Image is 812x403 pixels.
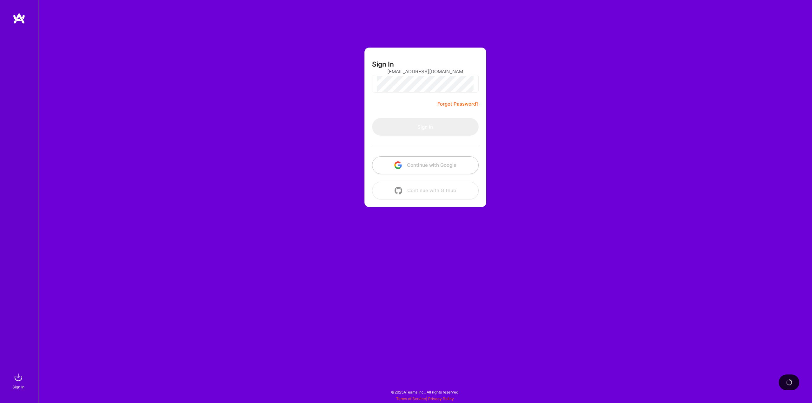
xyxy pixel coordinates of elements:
img: sign in [12,371,25,384]
button: Continue with Google [372,156,479,174]
a: Forgot Password? [437,100,479,108]
a: Terms of Service [396,396,426,401]
h3: Sign In [372,60,394,68]
img: logo [13,13,25,24]
input: Email... [387,63,463,80]
img: icon [394,161,402,169]
span: | [396,396,454,401]
div: © 2025 ATeams Inc., All rights reserved. [38,384,812,400]
a: Privacy Policy [428,396,454,401]
a: sign inSign In [13,371,25,390]
button: Sign In [372,118,479,136]
img: icon [395,187,402,194]
button: Continue with Github [372,182,479,199]
div: Sign In [12,384,24,390]
img: loading [785,379,793,386]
